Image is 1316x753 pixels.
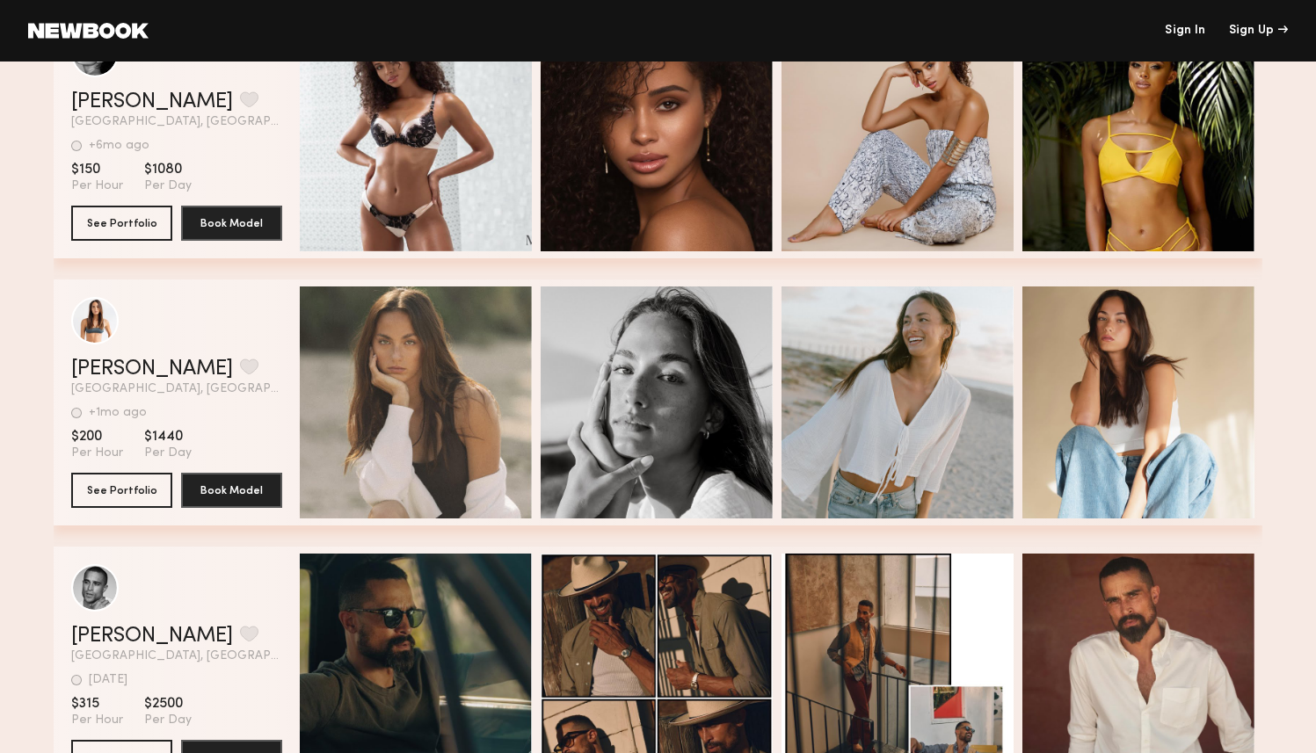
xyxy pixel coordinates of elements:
[71,383,282,395] span: [GEOGRAPHIC_DATA], [GEOGRAPHIC_DATA]
[71,161,123,178] span: $150
[144,428,192,445] span: $1440
[144,695,192,713] span: $2500
[181,473,282,508] button: Book Model
[71,626,233,647] a: [PERSON_NAME]
[71,713,123,728] span: Per Hour
[1165,25,1205,37] a: Sign In
[71,695,123,713] span: $315
[181,206,282,241] button: Book Model
[71,206,172,241] button: See Portfolio
[89,674,127,686] div: [DATE]
[71,650,282,662] span: [GEOGRAPHIC_DATA], [GEOGRAPHIC_DATA]
[71,178,123,194] span: Per Hour
[71,91,233,112] a: [PERSON_NAME]
[71,116,282,128] span: [GEOGRAPHIC_DATA], [GEOGRAPHIC_DATA]
[1229,25,1288,37] div: Sign Up
[144,445,192,461] span: Per Day
[144,161,192,178] span: $1080
[89,140,149,152] div: +6mo ago
[144,178,192,194] span: Per Day
[71,445,123,461] span: Per Hour
[71,358,233,380] a: [PERSON_NAME]
[71,428,123,445] span: $200
[144,713,192,728] span: Per Day
[89,407,147,419] div: +1mo ago
[71,473,172,508] button: See Portfolio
